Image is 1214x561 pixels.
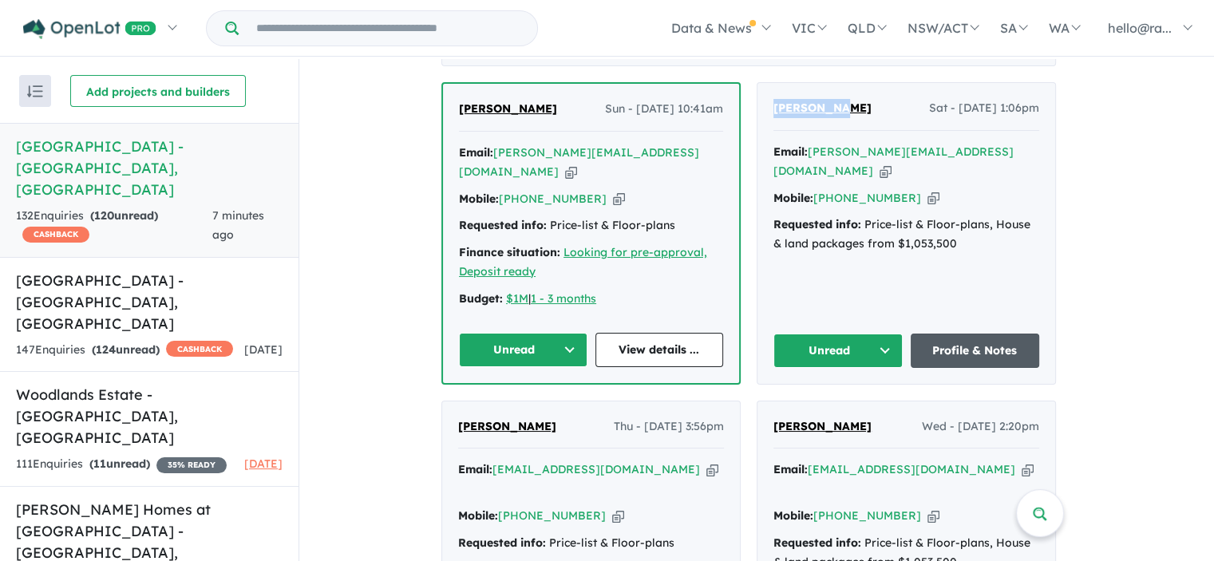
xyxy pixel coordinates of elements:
[1022,461,1034,478] button: Copy
[773,419,872,433] span: [PERSON_NAME]
[773,144,808,159] strong: Email:
[498,508,606,523] a: [PHONE_NUMBER]
[929,99,1039,118] span: Sat - [DATE] 1:06pm
[773,191,813,205] strong: Mobile:
[927,508,939,524] button: Copy
[16,136,283,200] h5: [GEOGRAPHIC_DATA] - [GEOGRAPHIC_DATA] , [GEOGRAPHIC_DATA]
[92,342,160,357] strong: ( unread)
[813,191,921,205] a: [PHONE_NUMBER]
[23,19,156,39] img: Openlot PRO Logo White
[459,145,493,160] strong: Email:
[459,218,547,232] strong: Requested info:
[459,100,557,119] a: [PERSON_NAME]
[244,456,283,471] span: [DATE]
[458,534,724,553] div: Price-list & Floor-plans
[242,11,534,45] input: Try estate name, suburb, builder or developer
[613,191,625,207] button: Copy
[927,190,939,207] button: Copy
[773,144,1014,178] a: [PERSON_NAME][EMAIL_ADDRESS][DOMAIN_NAME]
[93,456,106,471] span: 11
[244,342,283,357] span: [DATE]
[212,208,264,242] span: 7 minutes ago
[458,417,556,437] a: [PERSON_NAME]
[16,384,283,448] h5: Woodlands Estate - [GEOGRAPHIC_DATA] , [GEOGRAPHIC_DATA]
[459,216,723,235] div: Price-list & Floor-plans
[459,291,503,306] strong: Budget:
[813,508,921,523] a: [PHONE_NUMBER]
[706,461,718,478] button: Copy
[22,227,89,243] span: CASHBACK
[458,535,546,550] strong: Requested info:
[166,341,233,357] span: CASHBACK
[96,342,116,357] span: 124
[506,291,528,306] a: $1M
[16,270,283,334] h5: [GEOGRAPHIC_DATA] - [GEOGRAPHIC_DATA] , [GEOGRAPHIC_DATA]
[16,207,212,245] div: 132 Enquir ies
[773,462,808,476] strong: Email:
[16,455,227,474] div: 111 Enquir ies
[89,456,150,471] strong: ( unread)
[499,192,607,206] a: [PHONE_NUMBER]
[773,217,861,231] strong: Requested info:
[773,99,872,118] a: [PERSON_NAME]
[612,508,624,524] button: Copy
[773,101,872,115] span: [PERSON_NAME]
[922,417,1039,437] span: Wed - [DATE] 2:20pm
[773,417,872,437] a: [PERSON_NAME]
[595,333,724,367] a: View details ...
[773,215,1039,254] div: Price-list & Floor-plans, House & land packages from $1,053,500
[458,508,498,523] strong: Mobile:
[16,341,233,360] div: 147 Enquir ies
[773,334,903,368] button: Unread
[459,245,707,279] a: Looking for pre-approval, Deposit ready
[911,334,1040,368] a: Profile & Notes
[70,75,246,107] button: Add projects and builders
[458,462,492,476] strong: Email:
[1108,20,1172,36] span: hello@ra...
[459,101,557,116] span: [PERSON_NAME]
[27,85,43,97] img: sort.svg
[773,508,813,523] strong: Mobile:
[605,100,723,119] span: Sun - [DATE] 10:41am
[90,208,158,223] strong: ( unread)
[808,462,1015,476] a: [EMAIL_ADDRESS][DOMAIN_NAME]
[458,419,556,433] span: [PERSON_NAME]
[459,290,723,309] div: |
[614,417,724,437] span: Thu - [DATE] 3:56pm
[156,457,227,473] span: 35 % READY
[459,192,499,206] strong: Mobile:
[94,208,114,223] span: 120
[459,145,699,179] a: [PERSON_NAME][EMAIL_ADDRESS][DOMAIN_NAME]
[773,535,861,550] strong: Requested info:
[492,462,700,476] a: [EMAIL_ADDRESS][DOMAIN_NAME]
[880,163,892,180] button: Copy
[531,291,596,306] a: 1 - 3 months
[565,164,577,180] button: Copy
[459,245,560,259] strong: Finance situation:
[459,333,587,367] button: Unread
